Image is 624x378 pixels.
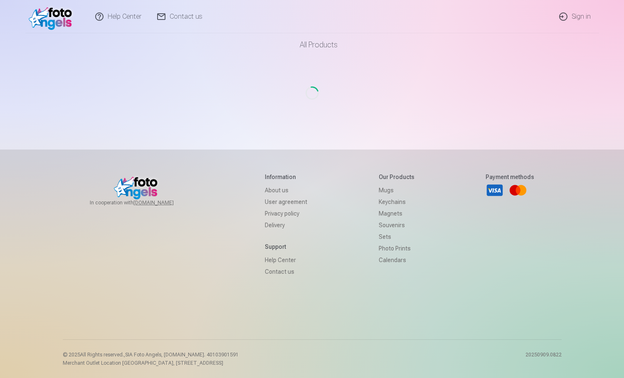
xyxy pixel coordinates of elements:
a: Calendars [379,254,414,266]
a: [DOMAIN_NAME] [133,199,194,206]
a: User agreement [265,196,307,208]
a: Souvenirs [379,219,414,231]
h5: Payment methods [486,173,534,181]
h5: Information [265,173,307,181]
a: About us [265,184,307,196]
p: Merchant Outlet Location [GEOGRAPHIC_DATA], [STREET_ADDRESS] [63,360,239,366]
span: In cooperation with [90,199,194,206]
h5: Our products [379,173,414,181]
a: Visa [486,181,504,199]
a: Photo prints [379,243,414,254]
a: Delivery [265,219,307,231]
a: Mugs [379,184,414,196]
a: Keychains [379,196,414,208]
a: Contact us [265,266,307,277]
p: © 2025 All Rights reserved. , [63,351,239,358]
a: Help Center [265,254,307,266]
a: Privacy policy [265,208,307,219]
a: All products [276,33,348,56]
img: /v1 [29,3,76,30]
h5: Support [265,243,307,251]
span: SIA Foto Angels, [DOMAIN_NAME]. 40103901591 [125,352,239,358]
a: Magnets [379,208,414,219]
a: Sets [379,231,414,243]
p: 20250909.0822 [525,351,562,366]
a: Mastercard [509,181,527,199]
